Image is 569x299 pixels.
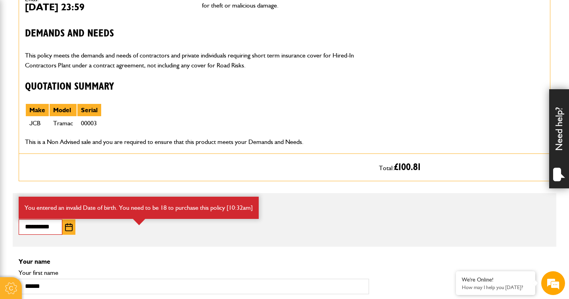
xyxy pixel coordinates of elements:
[462,284,529,290] p: How may I help you today?
[394,163,421,172] span: £
[65,223,73,231] img: Choose date
[25,103,49,117] th: Make
[398,163,421,172] span: 100.81
[19,199,550,205] p: Policy holder's date of birth
[19,259,550,265] p: Your name
[25,28,367,40] h3: Demands and needs
[549,89,569,188] div: Need help?
[49,117,77,130] td: Tramac
[25,81,367,93] h3: Quotation Summary
[77,117,102,130] td: 00003
[19,197,259,219] div: You entered an invalid Date of birth. You need to be 18 to purchase this policy [10:32am]
[379,160,544,175] p: Total:
[77,103,102,117] th: Serial
[25,117,49,130] td: JCB
[25,137,367,147] p: This is a Non Advised sale and you are required to ensure that this product meets your Demands an...
[462,276,529,283] div: We're Online!
[19,270,369,276] label: Your first name
[25,50,367,71] p: This policy meets the demands and needs of contractors and private individuals requiring short te...
[25,2,190,12] dd: [DATE] 23:59
[49,103,77,117] th: Model
[133,219,145,225] img: error-box-arrow.svg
